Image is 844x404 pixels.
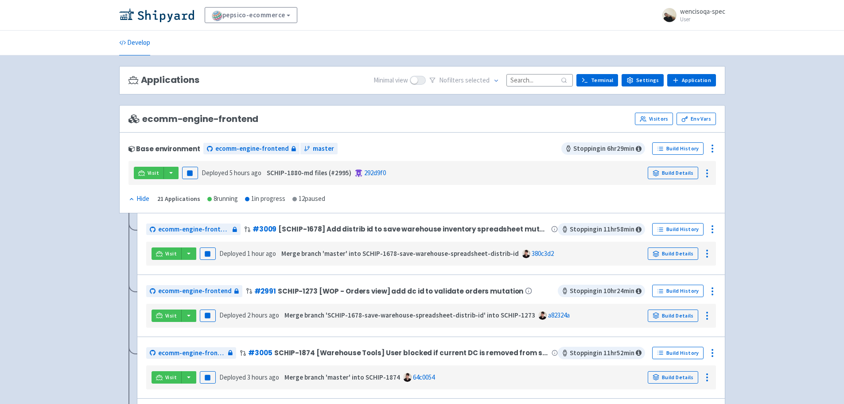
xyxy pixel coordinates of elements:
a: ecomm-engine-frontend [146,224,241,235]
a: Visit [152,310,182,322]
button: Pause [182,167,198,179]
a: #2991 [254,286,276,296]
strong: Merge branch 'SCHIP-1678-save-warehouse-spreadsheet-distrib-id' into SCHIP-1273 [284,311,535,319]
a: Terminal [576,74,618,86]
a: #3009 [253,224,276,234]
a: Visit [152,371,182,384]
span: Visit [165,312,177,319]
span: Deployed [219,373,279,381]
time: 5 hours ago [229,169,261,177]
span: Stopping in 10 hr 24 min [558,285,645,297]
a: Build History [652,142,704,155]
img: Shipyard logo [119,8,194,22]
time: 2 hours ago [247,311,279,319]
span: SCHIP-1273 [WOP - Orders view] add dc id to validate orders mutation [278,287,523,295]
span: Stopping in 11 hr 58 min [558,223,645,235]
div: Hide [128,194,149,204]
span: ecomm-engine-frontend [215,144,289,154]
span: ecomm-engine-frontend [128,114,259,124]
a: master [300,143,338,155]
span: Visit [148,169,159,177]
button: Pause [200,371,216,384]
a: Develop [119,31,150,55]
span: [SCHIP-1678] Add distrib id to save warehouse inventory spreadsheet mutation [278,225,549,233]
a: ecomm-engine-frontend [203,143,299,155]
span: ecomm-engine-frontend [158,348,226,358]
span: ecomm-engine-frontend [158,224,230,235]
span: Deployed [219,311,279,319]
a: Env Vars [677,113,716,125]
a: Settings [622,74,664,86]
a: Build Details [648,310,698,322]
a: 380c3d2 [532,249,554,258]
time: 1 hour ago [247,249,276,258]
strong: SCHIP-1880-md files (#2995) [267,169,351,177]
a: Build Details [648,371,698,384]
small: User [680,16,725,22]
div: 8 running [207,194,238,204]
span: SCHIP-1874 [Warehouse Tools] User blocked if current DC is removed from scoped auth [274,349,550,357]
strong: Merge branch 'master' into SCHIP-1874 [284,373,400,381]
input: Search... [506,74,573,86]
a: a82324a [548,311,570,319]
a: #3005 [248,348,272,357]
span: Deployed [202,169,261,177]
a: Visit [134,167,164,179]
button: Pause [200,310,216,322]
span: No filter s [439,75,490,86]
button: Pause [200,247,216,260]
a: ecomm-engine-frontend [146,285,242,297]
div: 21 Applications [157,194,200,204]
a: ecomm-engine-frontend [146,347,237,359]
span: Stopping in 6 hr 29 min [561,142,645,155]
a: Build History [652,223,704,235]
a: 292d9f0 [364,169,386,177]
div: 1 in progress [245,194,285,204]
span: Stopping in 11 hr 52 min [558,347,645,359]
a: Build Details [648,247,698,260]
span: Minimal view [373,75,408,86]
span: selected [465,76,490,84]
a: Application [667,74,716,86]
div: Base environment [128,145,200,153]
span: wencisoqa-spec [680,7,725,16]
a: Visitors [635,113,673,125]
a: Build History [652,347,704,359]
a: Visit [152,247,182,260]
a: pepsico-ecommerce [205,7,298,23]
div: 12 paused [292,194,325,204]
span: ecomm-engine-frontend [158,286,232,296]
a: wencisoqa-spec User [657,8,725,22]
strong: Merge branch 'master' into SCHIP-1678-save-warehouse-spreadsheet-distrib-id [281,249,519,258]
time: 3 hours ago [247,373,279,381]
span: Deployed [219,249,276,258]
a: 64c0054 [413,373,435,381]
span: master [313,144,334,154]
h3: Applications [128,75,199,85]
button: Hide [128,194,150,204]
span: Visit [165,374,177,381]
a: Build History [652,285,704,297]
span: Visit [165,250,177,257]
a: Build Details [648,167,698,179]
